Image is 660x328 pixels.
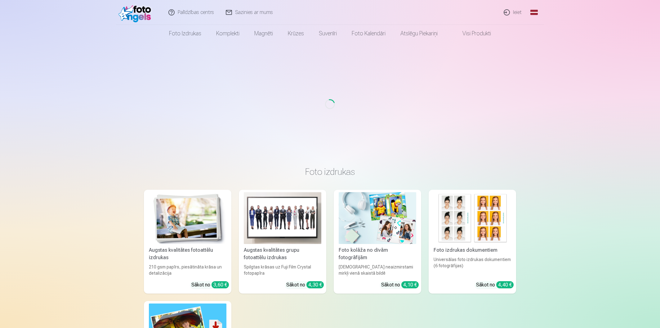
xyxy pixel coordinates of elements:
div: Foto kolāža no divām fotogrāfijām [336,246,419,261]
a: Krūzes [280,25,311,42]
a: Augstas kvalitātes grupu fotoattēlu izdrukasAugstas kvalitātes grupu fotoattēlu izdrukasSpilgtas ... [239,190,326,294]
div: [DEMOGRAPHIC_DATA] neaizmirstami mirkļi vienā skaistā bildē [336,264,419,276]
a: Visi produkti [445,25,498,42]
img: Augstas kvalitātes grupu fotoattēlu izdrukas [244,192,321,244]
div: 4,30 € [306,281,324,288]
a: Magnēti [247,25,280,42]
div: 4,40 € [496,281,514,288]
div: Sākot no [191,281,229,289]
a: Foto kalendāri [344,25,393,42]
div: Augstas kvalitātes fotoattēlu izdrukas [146,246,229,261]
div: 4,10 € [401,281,419,288]
a: Atslēgu piekariņi [393,25,445,42]
div: Foto izdrukas dokumentiem [431,246,514,254]
div: Universālas foto izdrukas dokumentiem (6 fotogrāfijas) [431,256,514,276]
div: 210 gsm papīrs, piesātināta krāsa un detalizācija [146,264,229,276]
img: Foto izdrukas dokumentiem [434,192,511,244]
a: Suvenīri [311,25,344,42]
div: 3,60 € [212,281,229,288]
div: Spilgtas krāsas uz Fuji Film Crystal fotopapīra [241,264,324,276]
div: Sākot no [286,281,324,289]
a: Foto kolāža no divām fotogrāfijāmFoto kolāža no divām fotogrāfijām[DEMOGRAPHIC_DATA] neaizmirstam... [334,190,421,294]
div: Sākot no [476,281,514,289]
img: Foto kolāža no divām fotogrāfijām [339,192,416,244]
img: Augstas kvalitātes fotoattēlu izdrukas [149,192,226,244]
a: Komplekti [209,25,247,42]
a: Foto izdrukas [162,25,209,42]
img: /fa1 [118,2,154,22]
div: Sākot no [381,281,419,289]
a: Augstas kvalitātes fotoattēlu izdrukasAugstas kvalitātes fotoattēlu izdrukas210 gsm papīrs, piesā... [144,190,231,294]
a: Foto izdrukas dokumentiemFoto izdrukas dokumentiemUniversālas foto izdrukas dokumentiem (6 fotogr... [429,190,516,294]
div: Augstas kvalitātes grupu fotoattēlu izdrukas [241,246,324,261]
h3: Foto izdrukas [149,166,511,177]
